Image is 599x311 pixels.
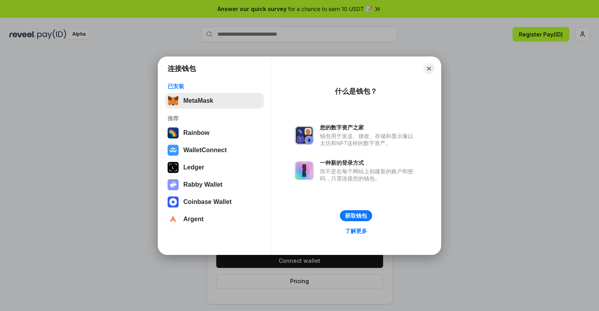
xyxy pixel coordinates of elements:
div: 而不是在每个网站上创建新的账户和密码，只需连接您的钱包。 [320,168,417,182]
div: 了解更多 [345,227,367,235]
img: svg+xml,%3Csvg%20xmlns%3D%22http%3A%2F%2Fwww.w3.org%2F2000%2Fsvg%22%20fill%3D%22none%22%20viewBox... [295,126,314,145]
img: svg+xml,%3Csvg%20width%3D%2228%22%20height%3D%2228%22%20viewBox%3D%220%200%2028%2028%22%20fill%3D... [168,145,179,156]
button: WalletConnect [165,142,264,158]
img: svg+xml,%3Csvg%20width%3D%2228%22%20height%3D%2228%22%20viewBox%3D%220%200%2028%2028%22%20fill%3D... [168,214,179,225]
img: svg+xml,%3Csvg%20xmlns%3D%22http%3A%2F%2Fwww.w3.org%2F2000%2Fsvg%22%20width%3D%2228%22%20height%3... [168,162,179,173]
button: Argent [165,211,264,227]
button: MetaMask [165,93,264,109]
button: Close [424,63,435,74]
button: 获取钱包 [340,210,372,221]
img: svg+xml,%3Csvg%20fill%3D%22none%22%20height%3D%2233%22%20viewBox%3D%220%200%2035%2033%22%20width%... [168,95,179,106]
div: Argent [183,216,204,223]
div: 已安装 [168,83,261,90]
div: Rabby Wallet [183,181,223,188]
h1: 连接钱包 [168,64,196,73]
div: Rainbow [183,129,210,136]
button: Rainbow [165,125,264,141]
img: svg+xml,%3Csvg%20width%3D%22120%22%20height%3D%22120%22%20viewBox%3D%220%200%20120%20120%22%20fil... [168,127,179,138]
div: 您的数字资产之家 [320,124,417,131]
div: MetaMask [183,97,213,104]
img: svg+xml,%3Csvg%20xmlns%3D%22http%3A%2F%2Fwww.w3.org%2F2000%2Fsvg%22%20fill%3D%22none%22%20viewBox... [168,179,179,190]
div: Ledger [183,164,204,171]
div: 钱包用于发送、接收、存储和显示像以太坊和NFT这样的数字资产。 [320,133,417,147]
div: Coinbase Wallet [183,198,232,206]
button: Coinbase Wallet [165,194,264,210]
button: Rabby Wallet [165,177,264,193]
div: 什么是钱包？ [335,87,377,96]
div: WalletConnect [183,147,227,154]
button: Ledger [165,160,264,175]
img: svg+xml,%3Csvg%20width%3D%2228%22%20height%3D%2228%22%20viewBox%3D%220%200%2028%2028%22%20fill%3D... [168,196,179,207]
div: 一种新的登录方式 [320,159,417,166]
a: 了解更多 [340,226,372,236]
div: 获取钱包 [345,212,367,219]
div: 推荐 [168,115,261,122]
img: svg+xml,%3Csvg%20xmlns%3D%22http%3A%2F%2Fwww.w3.org%2F2000%2Fsvg%22%20fill%3D%22none%22%20viewBox... [295,161,314,180]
